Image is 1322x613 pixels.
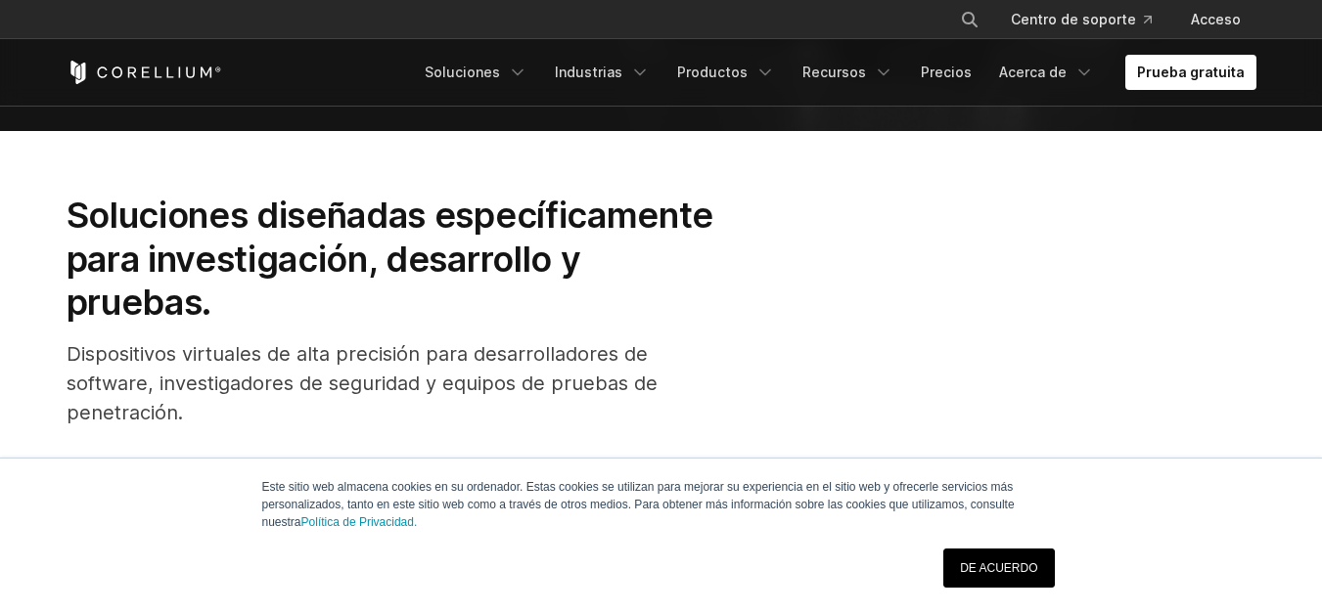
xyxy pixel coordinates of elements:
font: Acceso [1191,11,1241,27]
font: Precios [921,64,972,80]
font: Dispositivos virtuales de alta precisión para desarrolladores de software, investigadores de segu... [67,342,658,424]
div: Menú de navegación [936,2,1256,37]
font: Recursos [802,64,866,80]
font: Soluciones diseñadas específicamente para investigación, desarrollo y pruebas. [67,194,713,324]
font: Prueba gratuita [1137,64,1245,80]
a: Página de inicio de Corellium [67,61,222,84]
button: Buscar [952,2,987,37]
a: Política de Privacidad. [301,515,418,529]
a: DE ACUERDO [943,548,1054,588]
font: Este sitio web almacena cookies en su ordenador. Estas cookies se utilizan para mejorar su experi... [262,480,1015,529]
font: Productos [677,64,748,80]
font: Centro de soporte [1011,11,1136,27]
div: Menú de navegación [413,55,1256,90]
font: Industrias [555,64,622,80]
font: Acerca de [999,64,1067,80]
font: Soluciones [425,64,500,80]
font: DE ACUERDO [960,561,1037,575]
